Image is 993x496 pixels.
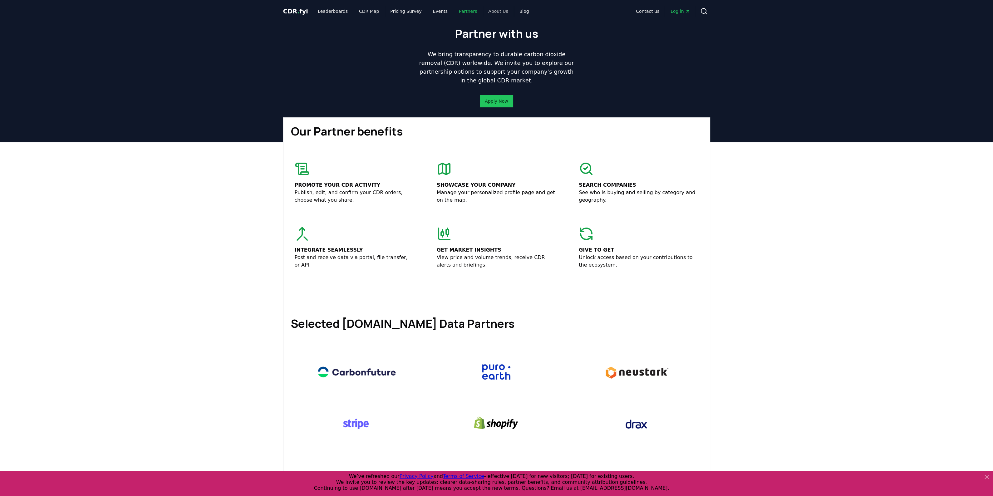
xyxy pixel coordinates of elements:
p: We bring transparency to durable carbon dioxide removal (CDR) worldwide. We invite you to explore... [417,50,577,85]
h1: Selected [DOMAIN_NAME] Data Partners [291,317,702,330]
p: Unlock access based on your contributions to the ecosystem. [579,254,698,269]
img: Neustark logo [592,355,681,389]
span: Log in [671,8,690,14]
nav: Main [631,6,695,17]
h1: Partner with us [455,27,538,40]
a: Partners [454,6,482,17]
a: Events [428,6,453,17]
a: Contact us [631,6,664,17]
a: About Us [483,6,513,17]
p: Manage your personalized profile page and get on the map. [437,189,556,204]
a: Blog [514,6,534,17]
p: See who is buying and selling by category and geography. [579,189,698,204]
a: CDR Map [354,6,384,17]
button: Apply Now [480,95,513,107]
img: Stripe logo [312,407,401,441]
p: Post and receive data via portal, file transfer, or API. [295,254,414,269]
h1: Our Partner benefits [291,125,702,138]
a: Log in [666,6,695,17]
p: Get market insights [437,246,556,254]
a: Leaderboards [313,6,353,17]
img: Shopify logo [452,407,541,441]
p: Integrate seamlessly [295,246,414,254]
p: Search companies [579,181,698,189]
span: CDR fyi [283,7,308,15]
img: Drax logo [592,407,681,441]
p: Give to get [579,246,698,254]
a: Apply Now [485,98,508,104]
nav: Main [313,6,534,17]
a: CDR.fyi [283,7,308,16]
img: Puro.earth logo [452,355,541,389]
a: Pricing Survey [385,6,426,17]
p: Promote your CDR activity [295,181,414,189]
p: Showcase your company [437,181,556,189]
img: Carbonfuture logo [312,355,401,389]
p: View price and volume trends, receive CDR alerts and briefings. [437,254,556,269]
span: . [297,7,299,15]
p: Publish, edit, and confirm your CDR orders; choose what you share. [295,189,414,204]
